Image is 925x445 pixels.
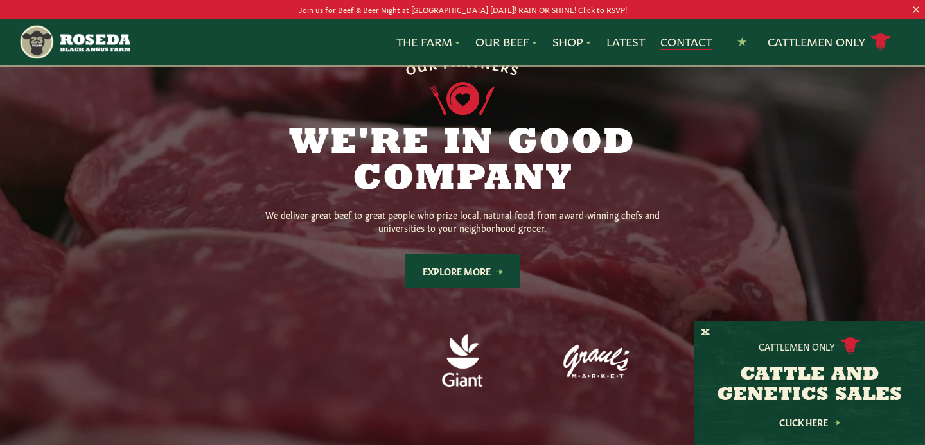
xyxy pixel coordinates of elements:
span: P [442,55,452,69]
span: R [500,58,513,74]
h2: We're in Good Company [216,126,709,198]
img: cattle-icon.svg [840,337,861,354]
span: R [462,54,471,68]
span: T [471,54,482,69]
p: Cattlemen Only [759,340,835,353]
a: Cattlemen Only [768,31,891,53]
a: Our Beef [475,33,537,50]
button: X [701,326,710,340]
span: A [451,54,462,69]
span: O [403,60,418,76]
h3: CATTLE AND GENETICS SALES [710,365,909,406]
span: R [427,56,439,71]
span: E [491,57,503,72]
a: Contact [660,33,712,50]
a: Shop [552,33,591,50]
a: Latest [606,33,645,50]
a: Click Here [752,418,867,426]
p: Join us for Beef & Beer Night at [GEOGRAPHIC_DATA] [DATE]! RAIN OR SHINE! Click to RSVP! [46,3,879,16]
p: We deliver great beef to great people who prize local, natural food, from award-winning chefs and... [257,208,668,234]
span: N [480,55,493,70]
nav: Main Navigation [19,19,906,65]
span: U [416,57,429,73]
a: Explore More [405,254,520,288]
a: The Farm [396,33,460,50]
span: S [509,61,522,77]
img: https://roseda.com/wp-content/uploads/2021/05/roseda-25-header.png [19,24,130,60]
